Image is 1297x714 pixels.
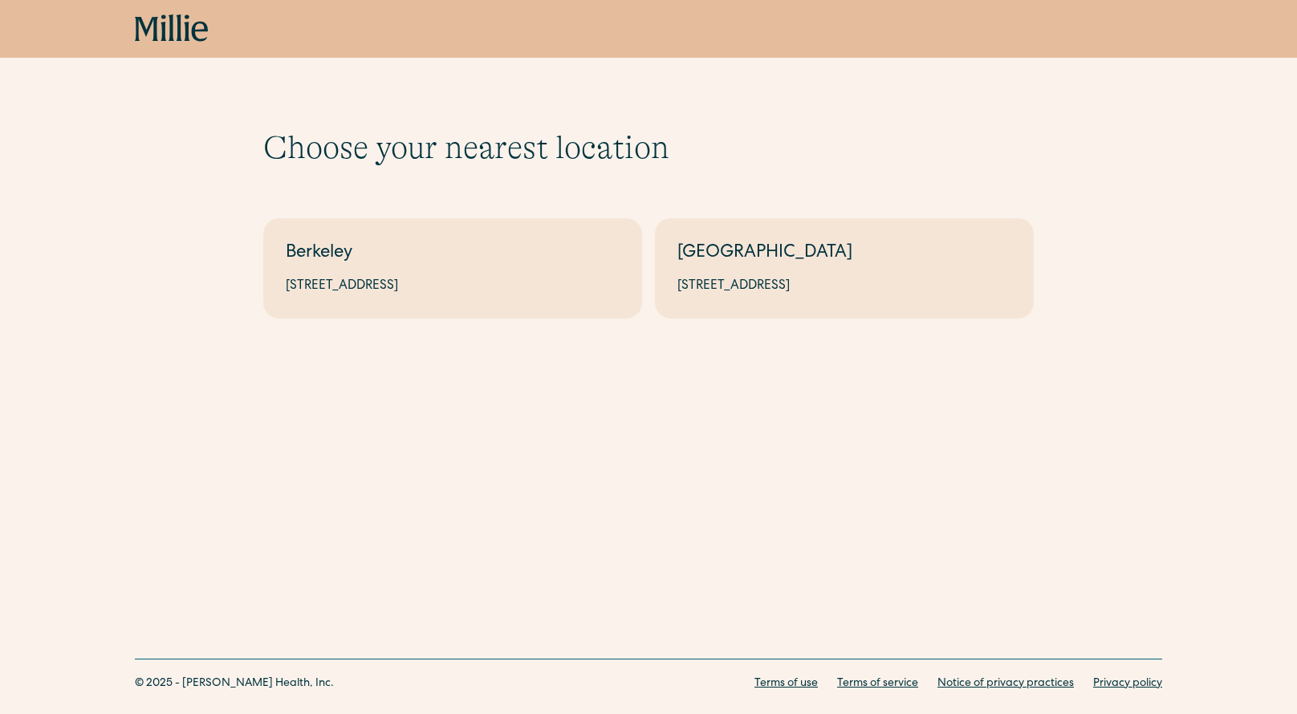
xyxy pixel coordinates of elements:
[286,241,620,267] div: Berkeley
[1093,675,1162,692] a: Privacy policy
[286,277,620,296] div: [STREET_ADDRESS]
[677,241,1011,267] div: [GEOGRAPHIC_DATA]
[263,128,1034,167] h1: Choose your nearest location
[135,675,334,692] div: © 2025 - [PERSON_NAME] Health, Inc.
[655,218,1034,318] a: [GEOGRAPHIC_DATA][STREET_ADDRESS]
[263,218,642,318] a: Berkeley[STREET_ADDRESS]
[837,675,918,692] a: Terms of service
[677,277,1011,296] div: [STREET_ADDRESS]
[754,675,818,692] a: Terms of use
[937,675,1074,692] a: Notice of privacy practices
